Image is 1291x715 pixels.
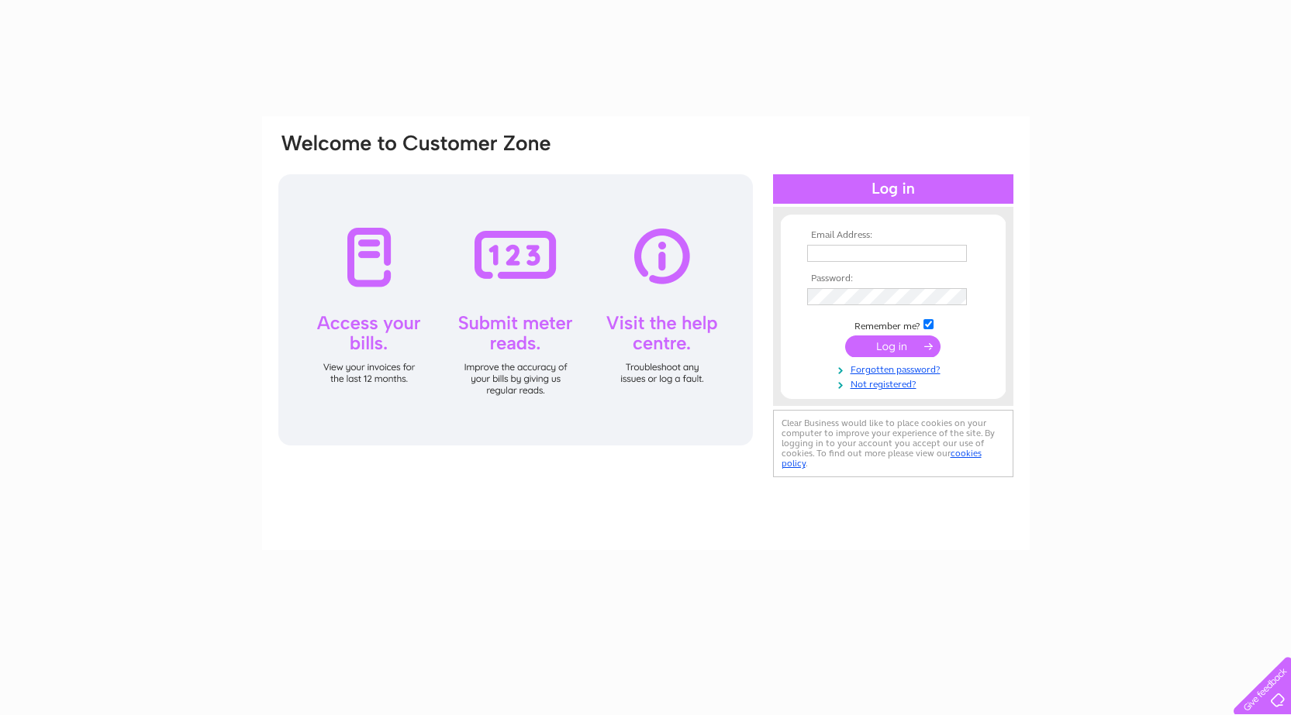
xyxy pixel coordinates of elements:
[803,273,983,284] th: Password:
[782,448,982,469] a: cookies policy
[845,335,941,357] input: Submit
[807,361,983,376] a: Forgotten password?
[803,230,983,241] th: Email Address:
[807,376,983,390] a: Not registered?
[773,410,1013,477] div: Clear Business would like to place cookies on your computer to improve your experience of the sit...
[803,317,983,332] td: Remember me?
